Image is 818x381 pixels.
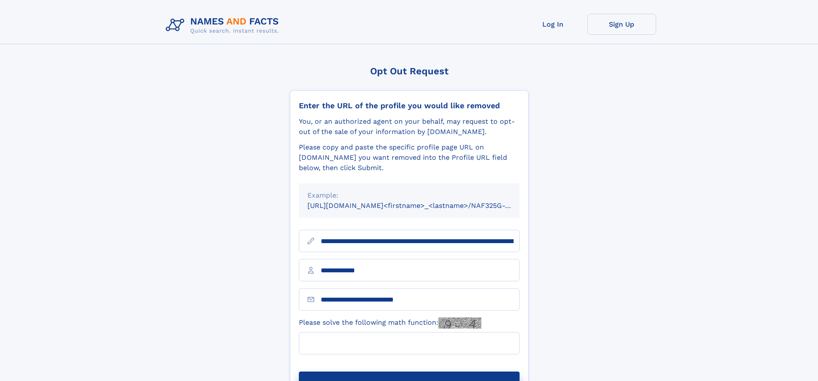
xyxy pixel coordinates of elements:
[162,14,286,37] img: Logo Names and Facts
[587,14,656,35] a: Sign Up
[299,317,481,329] label: Please solve the following math function:
[307,201,536,210] small: [URL][DOMAIN_NAME]<firstname>_<lastname>/NAF325G-xxxxxxxx
[299,116,520,137] div: You, or an authorized agent on your behalf, may request to opt-out of the sale of your informatio...
[307,190,511,201] div: Example:
[299,142,520,173] div: Please copy and paste the specific profile page URL on [DOMAIN_NAME] you want removed into the Pr...
[290,66,529,76] div: Opt Out Request
[519,14,587,35] a: Log In
[299,101,520,110] div: Enter the URL of the profile you would like removed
